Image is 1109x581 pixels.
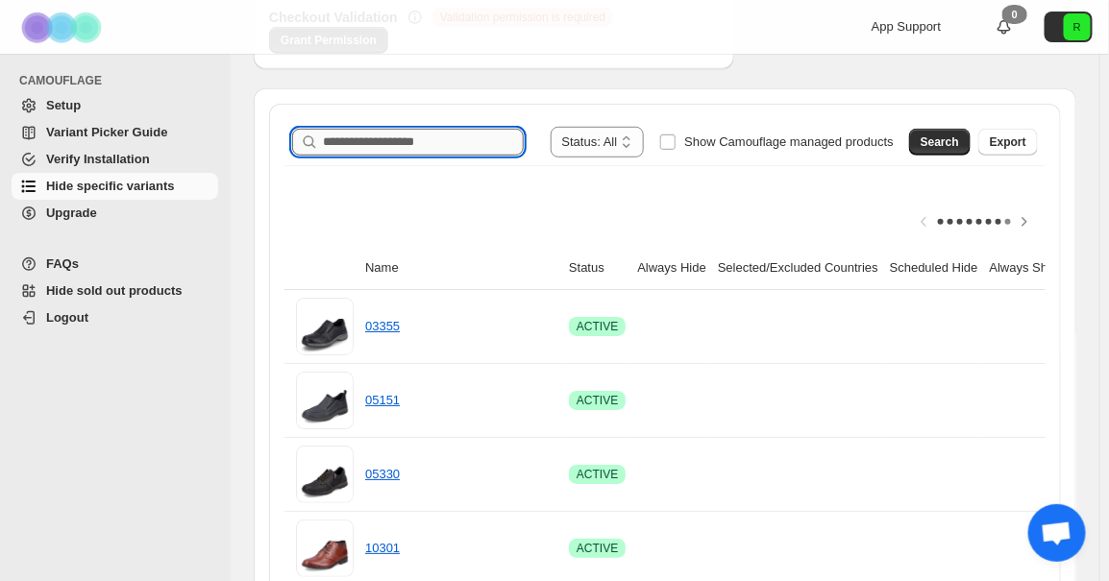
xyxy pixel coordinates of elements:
span: Search [921,134,959,150]
span: ACTIVE [577,319,618,334]
th: Status [563,247,631,290]
a: Logout [12,304,218,331]
div: Open chat [1028,504,1086,562]
th: Always Hide [631,247,712,290]
a: Upgrade [12,200,218,227]
span: Show Camouflage managed products [684,134,894,149]
img: 05330 [296,446,354,503]
text: R [1073,21,1081,33]
span: CAMOUFLAGE [19,73,221,88]
span: Export [990,134,1026,150]
span: Hide specific variants [46,179,175,193]
span: App Support [872,19,941,34]
th: Always Show [984,247,1070,290]
button: Avatar with initials R [1045,12,1093,42]
span: ACTIVE [577,393,618,408]
a: Variant Picker Guide [12,119,218,146]
span: ACTIVE [577,467,618,482]
a: Hide sold out products [12,278,218,304]
span: Hide sold out products [46,283,183,298]
a: Verify Installation [12,146,218,173]
img: 05151 [296,372,354,429]
span: Logout [46,310,88,325]
div: 0 [1002,5,1027,24]
img: 10301 [296,520,354,577]
span: FAQs [46,256,79,271]
th: Selected/Excluded Countries [712,247,884,290]
button: Scroll table right one column [1011,208,1038,235]
a: 0 [995,17,1014,36]
button: Search [909,129,971,156]
span: Verify Installation [46,152,150,166]
a: Setup [12,92,218,119]
span: Variant Picker Guide [46,125,167,139]
a: 05151 [365,393,400,407]
img: Camouflage [15,1,111,54]
span: Upgrade [46,206,97,220]
a: FAQs [12,251,218,278]
th: Scheduled Hide [884,247,984,290]
a: 05330 [365,467,400,481]
th: Name [359,247,563,290]
span: Avatar with initials R [1064,13,1091,40]
button: Export [978,129,1038,156]
a: Hide specific variants [12,173,218,200]
a: 03355 [365,319,400,333]
a: 10301 [365,541,400,555]
span: ACTIVE [577,541,618,556]
span: Setup [46,98,81,112]
img: 03355 [296,298,354,355]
